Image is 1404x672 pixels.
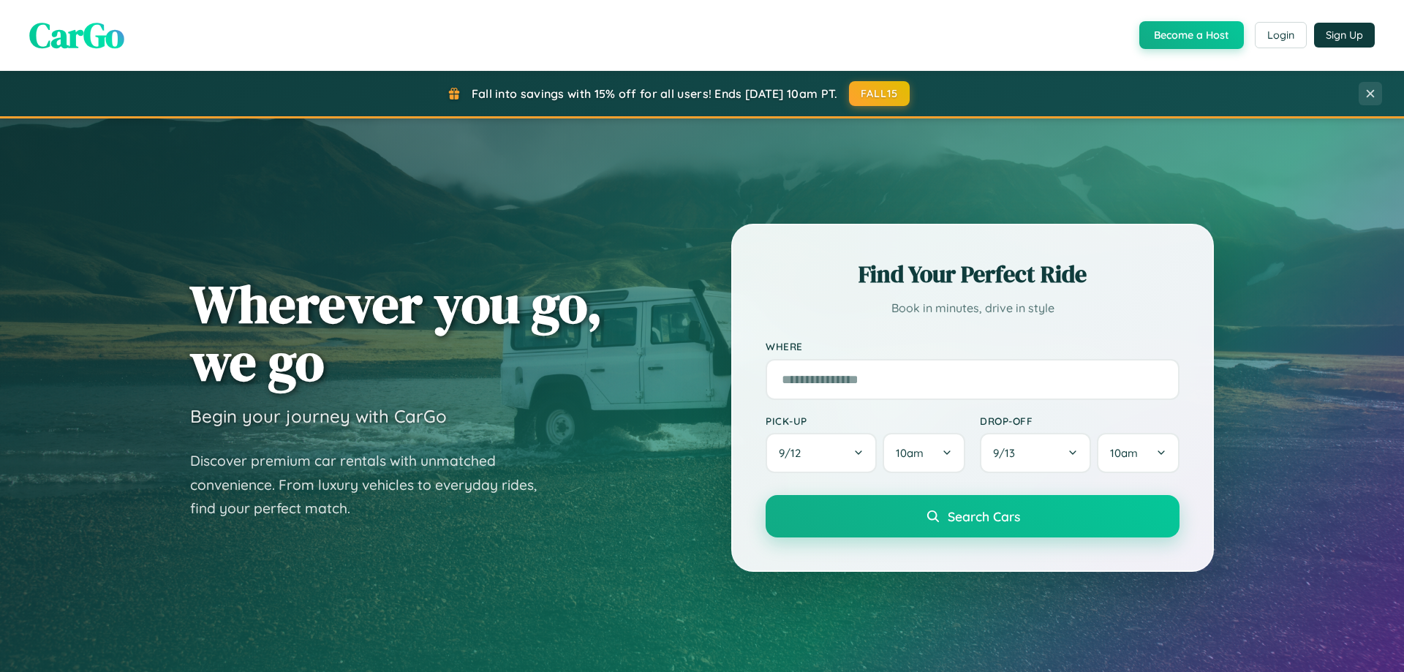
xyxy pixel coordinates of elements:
[766,433,877,473] button: 9/12
[190,275,603,390] h1: Wherever you go, we go
[896,446,924,460] span: 10am
[948,508,1020,524] span: Search Cars
[883,433,965,473] button: 10am
[1139,21,1244,49] button: Become a Host
[472,86,838,101] span: Fall into savings with 15% off for all users! Ends [DATE] 10am PT.
[766,298,1180,319] p: Book in minutes, drive in style
[1314,23,1375,48] button: Sign Up
[766,258,1180,290] h2: Find Your Perfect Ride
[849,81,910,106] button: FALL15
[1110,446,1138,460] span: 10am
[980,433,1091,473] button: 9/13
[993,446,1022,460] span: 9 / 13
[766,495,1180,537] button: Search Cars
[766,415,965,427] label: Pick-up
[190,449,556,521] p: Discover premium car rentals with unmatched convenience. From luxury vehicles to everyday rides, ...
[29,11,124,59] span: CarGo
[1255,22,1307,48] button: Login
[766,341,1180,353] label: Where
[190,405,447,427] h3: Begin your journey with CarGo
[1097,433,1180,473] button: 10am
[980,415,1180,427] label: Drop-off
[779,446,808,460] span: 9 / 12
